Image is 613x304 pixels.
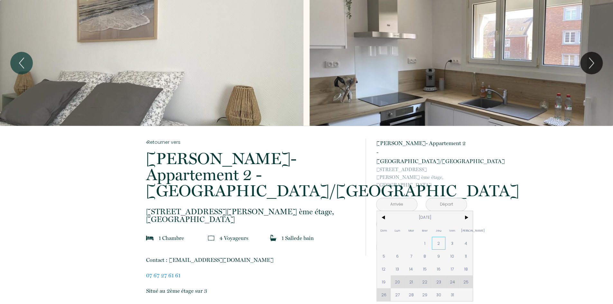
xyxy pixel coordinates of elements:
[391,224,404,237] span: Lun
[377,263,391,275] span: 12
[208,235,214,241] img: guests
[146,151,357,199] p: [PERSON_NAME]- Appartement 2 - [GEOGRAPHIC_DATA]/[GEOGRAPHIC_DATA]
[377,250,391,263] span: 5
[391,250,404,263] span: 6
[376,166,467,181] span: [STREET_ADDRESS][PERSON_NAME] ème étage,
[432,288,446,301] span: 30
[219,234,248,243] p: 4 Voyageur
[445,237,459,250] span: 3
[418,288,432,301] span: 29
[418,237,432,250] span: 1
[391,263,404,275] span: 13
[404,288,418,301] span: 28
[391,211,459,224] span: [DATE]
[377,211,391,224] span: <
[159,234,184,243] p: 1 Chambre
[146,255,357,264] p: Contact : [EMAIL_ADDRESS][DOMAIN_NAME]​
[377,275,391,288] span: 19
[377,224,391,237] span: Dim
[426,198,467,211] input: Départ
[432,237,446,250] span: 2
[376,238,467,256] button: Réserver
[391,288,404,301] span: 27
[404,250,418,263] span: 7
[445,288,459,301] span: 31
[459,211,473,224] span: >
[146,271,357,280] p: ​
[10,52,33,74] button: Previous
[445,224,459,237] span: Ven
[404,263,418,275] span: 14
[146,286,357,295] p: Situé au 2ème étage sur 3
[445,250,459,263] span: 10
[146,208,357,223] p: [GEOGRAPHIC_DATA]
[146,208,357,216] span: [STREET_ADDRESS][PERSON_NAME] ème étage,
[376,139,467,166] p: [PERSON_NAME]- Appartement 2 - [GEOGRAPHIC_DATA]/[GEOGRAPHIC_DATA]
[418,263,432,275] span: 15
[432,263,446,275] span: 16
[432,250,446,263] span: 9
[246,235,248,241] span: s
[432,224,446,237] span: Jeu
[580,52,603,74] button: Next
[282,234,314,243] p: 1 Salle de bain
[459,263,473,275] span: 18
[376,166,467,189] p: [GEOGRAPHIC_DATA]
[445,263,459,275] span: 17
[418,250,432,263] span: 8
[376,198,417,211] input: Arrivée
[146,272,181,279] span: 07 67 27 61 61
[146,272,181,279] a: 07 67 27 61 61​
[459,224,473,237] span: [PERSON_NAME]
[459,250,473,263] span: 11
[404,224,418,237] span: Mar
[418,224,432,237] span: Mer
[146,139,357,146] a: Retourner vers
[459,237,473,250] span: 4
